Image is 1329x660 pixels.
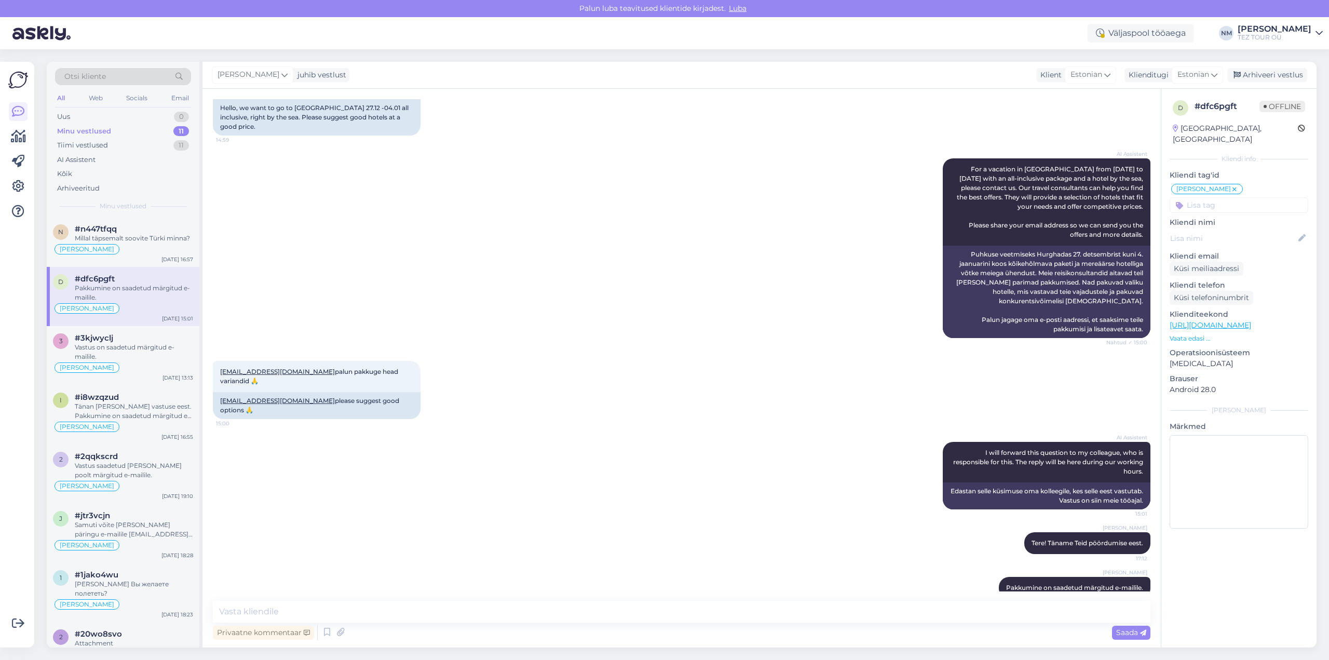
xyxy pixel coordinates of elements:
[1170,347,1308,358] p: Operatsioonisüsteem
[1170,334,1308,343] p: Vaata edasi ...
[75,224,117,234] span: #n447tfqq
[1170,170,1308,181] p: Kliendi tag'id
[1170,291,1253,305] div: Küsi telefoninumbrit
[57,169,72,179] div: Kõik
[169,91,191,105] div: Email
[75,511,110,520] span: #jtr3vcjn
[220,397,335,405] a: [EMAIL_ADDRESS][DOMAIN_NAME]
[1238,25,1323,42] a: [PERSON_NAME]TEZ TOUR OÜ
[75,234,193,243] div: Millal täpsemalt soovite Türki minna?
[1170,421,1308,432] p: Märkmed
[59,515,62,522] span: j
[57,126,111,137] div: Minu vestlused
[1238,25,1311,33] div: [PERSON_NAME]
[293,70,346,80] div: juhib vestlust
[1006,584,1143,591] span: Pakkumine on saadetud märgitud e-mailile.
[1259,101,1305,112] span: Offline
[75,333,113,343] span: #3kjwyclj
[1116,628,1146,637] span: Saada
[1170,320,1251,330] a: [URL][DOMAIN_NAME]
[1170,197,1308,213] input: Lisa tag
[60,305,114,312] span: [PERSON_NAME]
[1170,384,1308,395] p: Android 28.0
[124,91,150,105] div: Socials
[57,112,70,122] div: Uus
[162,315,193,322] div: [DATE] 15:01
[1176,186,1231,192] span: [PERSON_NAME]
[1108,434,1147,441] span: AI Assistent
[1070,69,1102,80] span: Estonian
[57,183,100,194] div: Arhiveeritud
[75,452,118,461] span: #2qqkscrd
[87,91,105,105] div: Web
[1108,150,1147,158] span: AI Assistent
[1170,251,1308,262] p: Kliendi email
[55,91,67,105] div: All
[1177,69,1209,80] span: Estonian
[58,278,63,286] span: d
[213,392,421,419] div: please suggest good options 🙏
[75,461,193,480] div: Vastus saadetud [PERSON_NAME] poolt märgitud e-mailile.
[216,420,255,427] span: 15:00
[216,136,255,144] span: 14:59
[1178,104,1183,112] span: d
[75,639,193,648] div: Attachment
[220,368,400,385] span: palun pakkuge head variandid 🙏
[75,570,118,580] span: #1jako4wu
[75,274,115,284] span: #dfc6pgft
[1173,123,1298,145] div: [GEOGRAPHIC_DATA], [GEOGRAPHIC_DATA]
[60,365,114,371] span: [PERSON_NAME]
[75,343,193,361] div: Vastus on saadetud märgitud e-mailile.
[60,396,62,404] span: i
[220,368,335,375] a: [EMAIL_ADDRESS][DOMAIN_NAME]
[957,165,1145,238] span: For a vacation in [GEOGRAPHIC_DATA] from [DATE] to [DATE] with an all-inclusive package and a hot...
[1238,33,1311,42] div: TEZ TOUR OÜ
[75,393,119,402] span: #i8wzqzud
[726,4,750,13] span: Luba
[161,433,193,441] div: [DATE] 16:55
[57,140,108,151] div: Tiimi vestlused
[943,246,1150,338] div: Puhkuse veetmiseks Hurghadas 27. detsembrist kuni 4. jaanuarini koos kõikehõlmava paketi ja mereä...
[59,337,63,345] span: 3
[75,629,122,639] span: #20wo8svo
[173,140,189,151] div: 11
[1170,373,1308,384] p: Brauser
[8,70,28,90] img: Askly Logo
[174,112,189,122] div: 0
[161,611,193,618] div: [DATE] 18:23
[1108,555,1147,562] span: 17:12
[1106,339,1147,346] span: Nähtud ✓ 15:00
[1124,70,1169,80] div: Klienditugi
[59,633,63,641] span: 2
[162,492,193,500] div: [DATE] 19:10
[213,626,314,640] div: Privaatne kommentaar
[1170,154,1308,164] div: Kliendi info
[1108,510,1147,518] span: 15:01
[60,601,114,608] span: [PERSON_NAME]
[161,255,193,263] div: [DATE] 16:57
[100,201,146,211] span: Minu vestlused
[1170,309,1308,320] p: Klienditeekond
[64,71,106,82] span: Otsi kliente
[1103,569,1147,576] span: [PERSON_NAME]
[58,228,63,236] span: n
[59,455,63,463] span: 2
[1036,70,1062,80] div: Klient
[57,155,96,165] div: AI Assistent
[1103,524,1147,532] span: [PERSON_NAME]
[1219,26,1233,41] div: NM
[60,246,114,252] span: [PERSON_NAME]
[1088,24,1194,43] div: Väljaspool tööaega
[943,482,1150,509] div: Edastan selle küsimuse oma kolleegile, kes selle eest vastutab. Vastus on siin meie tööajal.
[161,551,193,559] div: [DATE] 18:28
[213,99,421,136] div: Hello, we want to go to [GEOGRAPHIC_DATA] 27.12 -04.01 all inclusive, right by the sea. Please su...
[1032,539,1143,547] span: Tere! Täname Teid pöördumise eest.
[173,126,189,137] div: 11
[1170,358,1308,369] p: [MEDICAL_DATA]
[60,574,62,582] span: 1
[953,449,1145,475] span: I will forward this question to my colleague, who is responsible for this. The reply will be here...
[1170,280,1308,291] p: Kliendi telefon
[1170,262,1243,276] div: Küsi meiliaadressi
[1195,100,1259,113] div: # dfc6pgft
[1170,233,1296,244] input: Lisa nimi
